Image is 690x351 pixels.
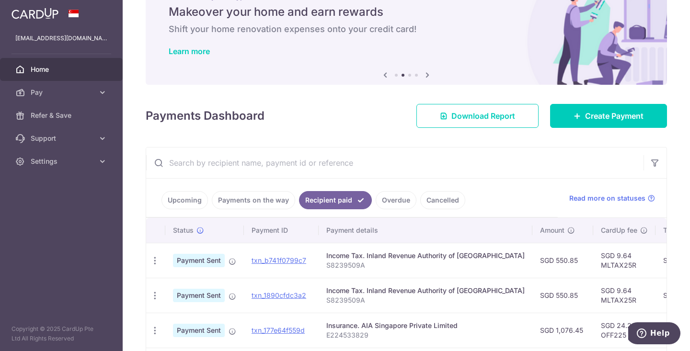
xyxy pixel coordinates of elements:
[416,104,539,128] a: Download Report
[173,226,194,235] span: Status
[550,104,667,128] a: Create Payment
[31,134,94,143] span: Support
[31,88,94,97] span: Pay
[532,278,593,313] td: SGD 550.85
[173,324,225,337] span: Payment Sent
[169,46,210,56] a: Learn more
[31,65,94,74] span: Home
[532,243,593,278] td: SGD 550.85
[376,191,416,209] a: Overdue
[299,191,372,209] a: Recipient paid
[420,191,465,209] a: Cancelled
[31,111,94,120] span: Refer & Save
[252,291,306,299] a: txn_1890cfdc3a2
[569,193,645,203] span: Read more on statuses
[31,157,94,166] span: Settings
[326,295,525,305] p: S8239509A
[146,107,264,125] h4: Payments Dashboard
[252,256,306,264] a: txn_b741f0799c7
[244,218,319,243] th: Payment ID
[593,278,655,313] td: SGD 9.64 MLTAX25R
[326,286,525,295] div: Income Tax. Inland Revenue Authority of [GEOGRAPHIC_DATA]
[252,326,305,334] a: txn_177e64f559d
[173,289,225,302] span: Payment Sent
[540,226,564,235] span: Amount
[451,110,515,122] span: Download Report
[593,313,655,348] td: SGD 24.22 OFF225
[585,110,644,122] span: Create Payment
[169,4,644,20] h5: Makeover your home and earn rewards
[326,251,525,260] div: Income Tax. Inland Revenue Authority of [GEOGRAPHIC_DATA]
[326,321,525,330] div: Insurance. AIA Singapore Private Limited
[146,147,644,178] input: Search by recipient name, payment id or reference
[569,193,655,203] a: Read more on statuses
[326,260,525,270] p: S8239509A
[169,23,644,35] h6: Shift your home renovation expenses onto your credit card!
[326,330,525,340] p: E224533829
[601,226,637,235] span: CardUp fee
[593,243,655,278] td: SGD 9.64 MLTAX25R
[11,8,58,19] img: CardUp
[173,254,225,267] span: Payment Sent
[212,191,295,209] a: Payments on the way
[628,322,680,346] iframe: Opens a widget where you can find more information
[15,34,107,43] p: [EMAIL_ADDRESS][DOMAIN_NAME]
[319,218,532,243] th: Payment details
[161,191,208,209] a: Upcoming
[532,313,593,348] td: SGD 1,076.45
